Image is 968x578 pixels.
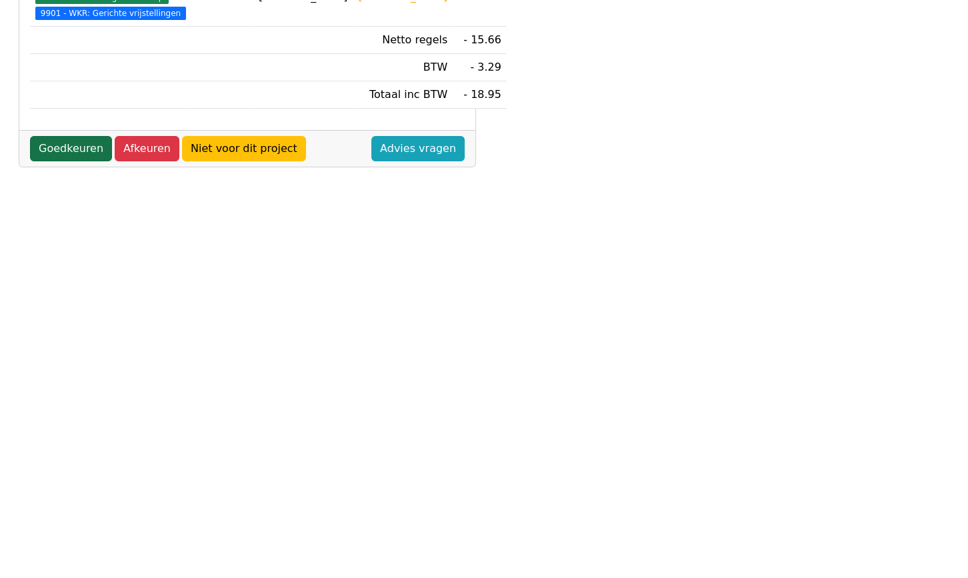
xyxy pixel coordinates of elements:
[453,81,507,109] td: - 18.95
[371,136,465,161] a: Advies vragen
[353,54,453,81] td: BTW
[453,27,507,54] td: - 15.66
[353,81,453,109] td: Totaal inc BTW
[453,54,507,81] td: - 3.29
[182,136,306,161] a: Niet voor dit project
[30,136,112,161] a: Goedkeuren
[353,27,453,54] td: Netto regels
[115,136,179,161] a: Afkeuren
[35,7,186,20] span: 9901 - WKR: Gerichte vrijstellingen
